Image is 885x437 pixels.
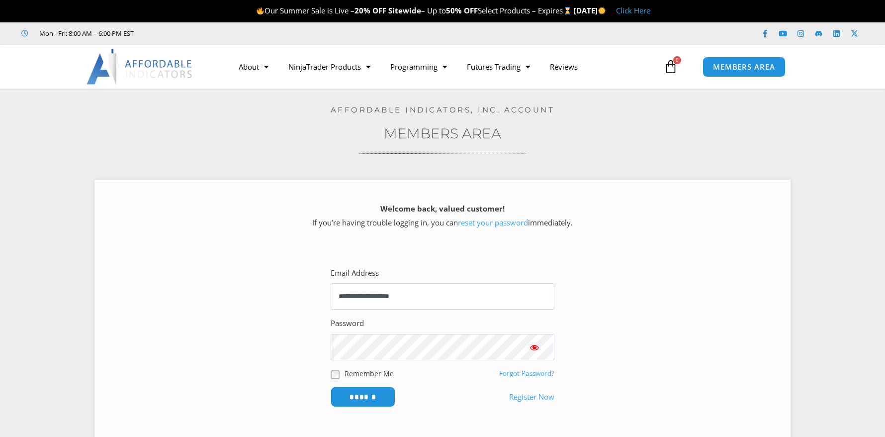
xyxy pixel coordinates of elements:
[703,57,786,77] a: MEMBERS AREA
[278,55,380,78] a: NinjaTrader Products
[458,218,528,227] a: reset your password
[616,5,650,15] a: Click Here
[37,27,134,39] span: Mon - Fri: 8:00 AM – 6:00 PM EST
[148,28,297,38] iframe: Customer reviews powered by Trustpilot
[87,49,193,85] img: LogoAI | Affordable Indicators – NinjaTrader
[564,7,571,14] img: ⌛
[499,369,554,378] a: Forgot Password?
[673,56,681,64] span: 0
[354,5,386,15] strong: 20% OFF
[331,317,364,330] label: Password
[713,63,775,71] span: MEMBERS AREA
[380,55,457,78] a: Programming
[457,55,540,78] a: Futures Trading
[257,7,264,14] img: 🔥
[598,7,606,14] img: 🌞
[331,105,555,114] a: Affordable Indicators, Inc. Account
[515,334,554,360] button: Show password
[380,204,505,214] strong: Welcome back, valued customer!
[229,55,278,78] a: About
[112,202,773,230] p: If you’re having trouble logging in, you can immediately.
[509,390,554,404] a: Register Now
[649,52,693,81] a: 0
[540,55,588,78] a: Reviews
[256,5,573,15] span: Our Summer Sale is Live – – Up to Select Products – Expires
[345,368,394,379] label: Remember Me
[446,5,478,15] strong: 50% OFF
[331,266,379,280] label: Email Address
[229,55,661,78] nav: Menu
[388,5,421,15] strong: Sitewide
[384,125,501,142] a: Members Area
[574,5,606,15] strong: [DATE]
